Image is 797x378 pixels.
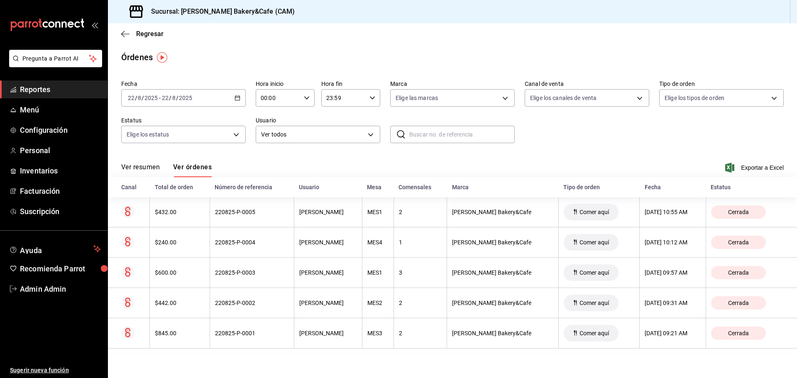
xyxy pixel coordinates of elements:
span: Cerrada [725,239,752,246]
div: 2 [399,330,442,337]
div: MES1 [367,209,389,215]
span: Elige los estatus [127,130,169,139]
div: MES3 [367,330,389,337]
span: Facturación [20,185,101,197]
span: / [169,95,171,101]
span: Comer aquí [576,300,612,306]
span: / [135,95,137,101]
span: Recomienda Parrot [20,263,101,274]
span: Cerrada [725,209,752,215]
span: - [159,95,161,101]
div: Marca [452,184,554,190]
span: / [142,95,144,101]
button: Regresar [121,30,164,38]
input: Buscar no. de referencia [409,126,515,143]
button: Exportar a Excel [727,163,784,173]
span: Ayuda [20,244,90,254]
div: Canal [121,184,145,190]
label: Canal de venta [525,81,649,87]
a: Pregunta a Parrot AI [6,60,102,69]
input: -- [137,95,142,101]
span: Configuración [20,124,101,136]
h3: Sucursal: [PERSON_NAME] Bakery&Cafe (CAM) [144,7,295,17]
span: / [176,95,178,101]
span: Pregunta a Parrot AI [22,54,89,63]
div: Tipo de orden [563,184,634,190]
span: Regresar [136,30,164,38]
img: Tooltip marker [157,52,167,63]
button: Pregunta a Parrot AI [9,50,102,67]
input: ---- [144,95,158,101]
div: $845.00 [155,330,204,337]
span: Inventarios [20,165,101,176]
span: Elige las marcas [396,94,438,102]
div: 220825-P-0004 [215,239,289,246]
div: [PERSON_NAME] Bakery&Cafe [452,209,553,215]
div: [DATE] 09:57 AM [645,269,700,276]
div: 220825-P-0001 [215,330,289,337]
div: [PERSON_NAME] Bakery&Cafe [452,239,553,246]
span: Comer aquí [576,239,612,246]
span: Personal [20,145,101,156]
div: [PERSON_NAME] [299,269,357,276]
input: -- [172,95,176,101]
div: 1 [399,239,442,246]
div: 220825-P-0005 [215,209,289,215]
div: Estatus [711,184,784,190]
div: Órdenes [121,51,153,63]
label: Estatus [121,117,246,123]
div: $442.00 [155,300,204,306]
div: MES4 [367,239,389,246]
div: 3 [399,269,442,276]
div: 2 [399,209,442,215]
span: Elige los canales de venta [530,94,597,102]
span: Comer aquí [576,269,612,276]
div: [DATE] 10:12 AM [645,239,700,246]
button: Ver órdenes [173,163,212,177]
label: Marca [390,81,515,87]
div: [DATE] 09:21 AM [645,330,700,337]
span: Menú [20,104,101,115]
div: Fecha [645,184,701,190]
div: $240.00 [155,239,204,246]
div: navigation tabs [121,163,212,177]
span: Admin Admin [20,283,101,295]
div: [PERSON_NAME] [299,209,357,215]
div: Total de orden [155,184,205,190]
div: $600.00 [155,269,204,276]
div: 220825-P-0002 [215,300,289,306]
span: Cerrada [725,330,752,337]
span: Cerrada [725,269,752,276]
label: Hora inicio [256,81,315,87]
div: [PERSON_NAME] [299,300,357,306]
div: [PERSON_NAME] Bakery&Cafe [452,300,553,306]
label: Usuario [256,117,380,123]
div: [PERSON_NAME] [299,330,357,337]
div: [DATE] 10:55 AM [645,209,700,215]
label: Tipo de orden [659,81,784,87]
input: -- [127,95,135,101]
div: Comensales [398,184,442,190]
div: [PERSON_NAME] [299,239,357,246]
div: [PERSON_NAME] Bakery&Cafe [452,269,553,276]
span: Sugerir nueva función [10,366,101,375]
div: MES1 [367,269,389,276]
input: ---- [178,95,193,101]
div: [PERSON_NAME] Bakery&Cafe [452,330,553,337]
div: [DATE] 09:31 AM [645,300,700,306]
div: 220825-P-0003 [215,269,289,276]
div: Número de referencia [215,184,289,190]
label: Fecha [121,81,246,87]
div: $432.00 [155,209,204,215]
span: Comer aquí [576,330,612,337]
span: Ver todos [261,130,365,139]
div: MES2 [367,300,389,306]
label: Hora fin [321,81,380,87]
span: Cerrada [725,300,752,306]
span: Elige los tipos de orden [665,94,724,102]
div: Usuario [299,184,357,190]
div: Mesa [367,184,389,190]
button: Ver resumen [121,163,160,177]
